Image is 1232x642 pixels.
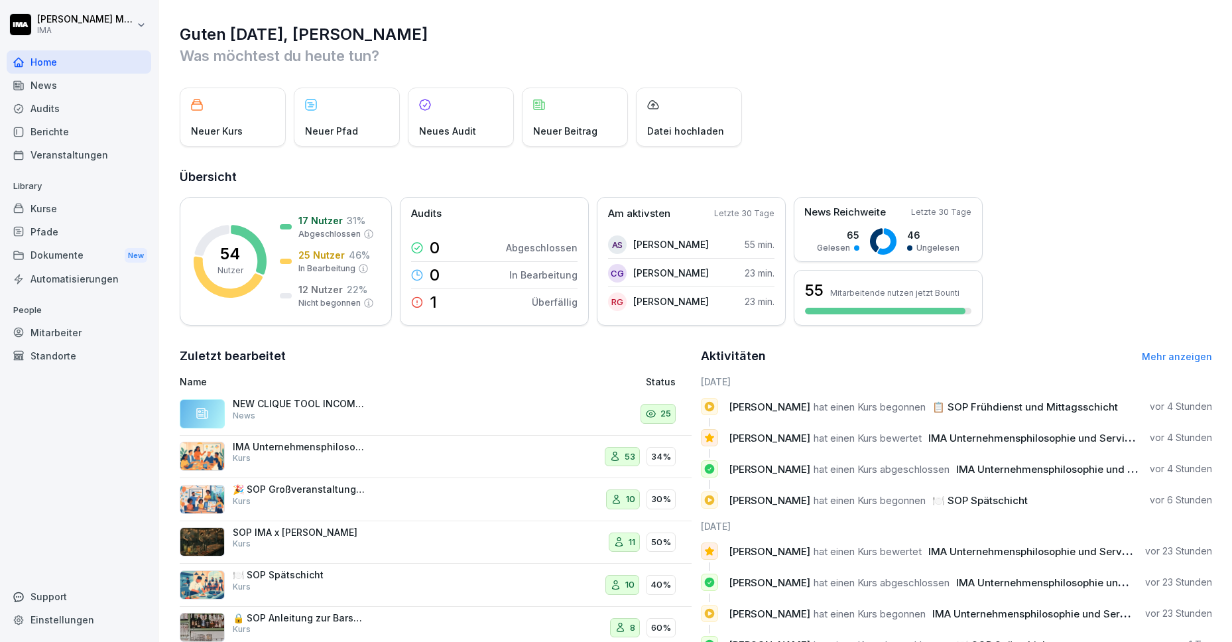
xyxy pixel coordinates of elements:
[7,74,151,97] a: News
[37,14,134,25] p: [PERSON_NAME] Milanovska
[629,536,635,549] p: 11
[804,205,886,220] p: News Reichweite
[928,432,1164,444] span: IMA Unternehmensphilosophie und Servicekultur
[180,24,1212,45] h1: Guten [DATE], [PERSON_NAME]
[608,235,627,254] div: AS
[180,478,692,521] a: 🎉 SOP GroßveranstaltungenKurs1030%
[625,578,635,592] p: 10
[298,248,345,262] p: 25 Nutzer
[125,248,147,263] div: New
[7,267,151,290] a: Automatisierungen
[7,176,151,197] p: Library
[7,50,151,74] a: Home
[932,494,1028,507] span: 🍽️ SOP Spätschicht
[7,197,151,220] div: Kurse
[7,143,151,166] a: Veranstaltungen
[1145,607,1212,620] p: vor 23 Stunden
[298,214,343,227] p: 17 Nutzer
[701,375,1213,389] h6: [DATE]
[347,283,367,296] p: 22 %
[7,608,151,631] a: Einstellungen
[180,485,225,514] img: k920q2kxqkpf9nh0exouj9ua.png
[647,124,724,138] p: Datei hochladen
[651,493,671,506] p: 30%
[180,564,692,607] a: 🍽️ SOP SpätschichtKurs1040%
[1150,400,1212,413] p: vor 4 Stunden
[626,493,635,506] p: 10
[430,294,437,310] p: 1
[817,242,850,254] p: Gelesen
[932,608,1168,620] span: IMA Unternehmensphilosophie und Servicekultur
[646,375,676,389] p: Status
[220,246,240,262] p: 54
[928,545,1164,558] span: IMA Unternehmensphilosophie und Servicekultur
[1142,351,1212,362] a: Mehr anzeigen
[430,240,440,256] p: 0
[745,237,774,251] p: 55 min.
[608,264,627,283] div: CG
[233,623,251,635] p: Kurs
[814,494,926,507] span: hat einen Kurs begonnen
[298,283,343,296] p: 12 Nutzer
[729,401,810,413] span: [PERSON_NAME]
[729,494,810,507] span: [PERSON_NAME]
[7,585,151,608] div: Support
[830,288,959,298] p: Mitarbeitende nutzen jetzt Bounti
[233,538,251,550] p: Kurs
[745,266,774,280] p: 23 min.
[932,401,1118,413] span: 📋 SOP Frühdienst und Mittagsschicht
[233,452,251,464] p: Kurs
[233,441,365,453] p: IMA Unternehmensphilosophie und Servicekultur
[217,265,243,277] p: Nutzer
[7,243,151,268] div: Dokumente
[180,613,225,642] img: wfw88jedki47um4uz39aslos.png
[660,407,671,420] p: 25
[7,321,151,344] div: Mitarbeiter
[630,621,635,635] p: 8
[1150,493,1212,507] p: vor 6 Stunden
[419,124,476,138] p: Neues Audit
[729,576,810,589] span: [PERSON_NAME]
[633,237,709,251] p: [PERSON_NAME]
[817,228,859,242] p: 65
[729,608,810,620] span: [PERSON_NAME]
[7,97,151,120] div: Audits
[651,450,671,464] p: 34%
[180,521,692,564] a: SOP IMA x [PERSON_NAME]Kurs1150%
[532,295,578,309] p: Überfällig
[729,432,810,444] span: [PERSON_NAME]
[608,206,670,222] p: Am aktivsten
[233,569,365,581] p: 🍽️ SOP Spätschicht
[745,294,774,308] p: 23 min.
[37,26,134,35] p: IMA
[814,608,926,620] span: hat einen Kurs begonnen
[7,120,151,143] a: Berichte
[729,545,810,558] span: [PERSON_NAME]
[814,432,922,444] span: hat einen Kurs bewertet
[7,344,151,367] a: Standorte
[180,527,225,556] img: at5slp6j12qyuqoxjxa0qgc6.png
[916,242,959,254] p: Ungelesen
[956,576,1192,589] span: IMA Unternehmensphilosophie und Servicekultur
[1150,431,1212,444] p: vor 4 Stunden
[180,436,692,479] a: IMA Unternehmensphilosophie und ServicekulturKurs5334%
[633,266,709,280] p: [PERSON_NAME]
[7,220,151,243] div: Pfade
[349,248,370,262] p: 46 %
[907,228,959,242] p: 46
[233,410,255,422] p: News
[651,536,671,549] p: 50%
[180,570,225,600] img: lurx7vxudq7pdbumgl6aj25f.png
[298,297,361,309] p: Nicht begonnen
[533,124,597,138] p: Neuer Beitrag
[233,398,365,410] p: NEW CLIQUE TOOL INCOMING Liebe Clique, wir probieren etwas Neues aus: ein Kommunikationstool, das...
[625,450,635,464] p: 53
[608,292,627,311] div: RG
[347,214,365,227] p: 31 %
[305,124,358,138] p: Neuer Pfad
[180,393,692,436] a: NEW CLIQUE TOOL INCOMING Liebe Clique, wir probieren etwas Neues aus: ein Kommunikationstool, das...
